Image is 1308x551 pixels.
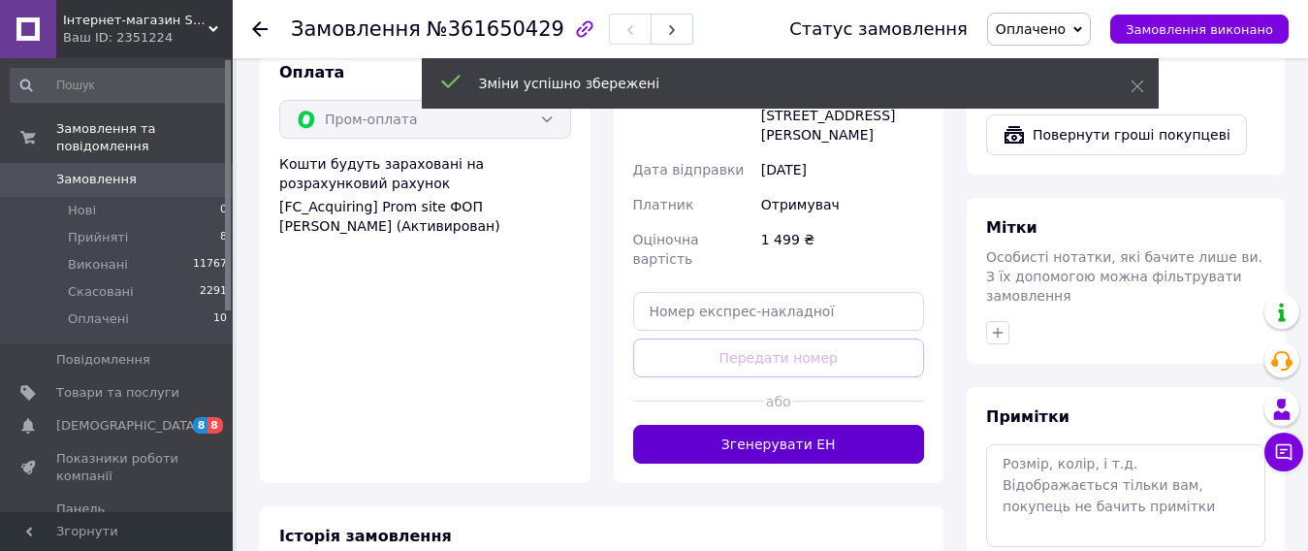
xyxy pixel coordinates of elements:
span: Платник [633,197,694,212]
div: Отримувач [757,187,928,222]
span: 11767 [193,256,227,274]
div: Ваш ID: 2351224 [63,29,233,47]
span: 8 [220,229,227,246]
span: Особисті нотатки, які бачите лише ви. З їх допомогою можна фільтрувати замовлення [986,249,1262,304]
div: Зміни успішно збережені [479,74,1082,93]
div: [FC_Acquiring] Prom site ФОП [PERSON_NAME] (Активирован) [279,197,571,236]
span: Скасовані [68,283,134,301]
span: Інтернет-магазин Super-tool [63,12,208,29]
span: Панель управління [56,501,179,535]
span: Замовлення [56,171,137,188]
span: Примітки [986,407,1069,426]
span: Нові [68,202,96,219]
input: Номер експрес-накладної [633,292,925,331]
span: Товари та послуги [56,384,179,402]
span: або [764,392,793,411]
span: 10 [213,310,227,328]
div: [DATE] [757,152,928,187]
button: Замовлення виконано [1110,15,1289,44]
span: Дата відправки [633,162,745,178]
button: Чат з покупцем [1264,433,1303,471]
div: Повернутися назад [252,19,268,39]
span: Повідомлення [56,351,150,369]
button: Повернути гроші покупцеві [986,114,1247,155]
span: Історія замовлення [279,527,452,545]
div: 1 499 ₴ [757,222,928,276]
span: Оплачено [996,21,1066,37]
span: Показники роботи компанії [56,450,179,485]
span: 8 [207,417,223,434]
span: Мітки [986,218,1037,237]
button: Згенерувати ЕН [633,425,925,464]
div: Кошти будуть зараховані на розрахунковий рахунок [279,154,571,236]
span: Замовлення та повідомлення [56,120,233,155]
span: Оплачені [68,310,129,328]
span: Замовлення [291,17,421,41]
div: Статус замовлення [789,19,968,39]
span: Замовлення виконано [1126,22,1273,37]
span: №361650429 [427,17,564,41]
input: Пошук [10,68,229,103]
span: Оціночна вартість [633,232,699,267]
span: [DEMOGRAPHIC_DATA] [56,417,200,435]
span: Прийняті [68,229,128,246]
span: 2291 [200,283,227,301]
span: Виконані [68,256,128,274]
span: Оплата [279,63,344,81]
span: 0 [220,202,227,219]
span: 8 [193,417,208,434]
